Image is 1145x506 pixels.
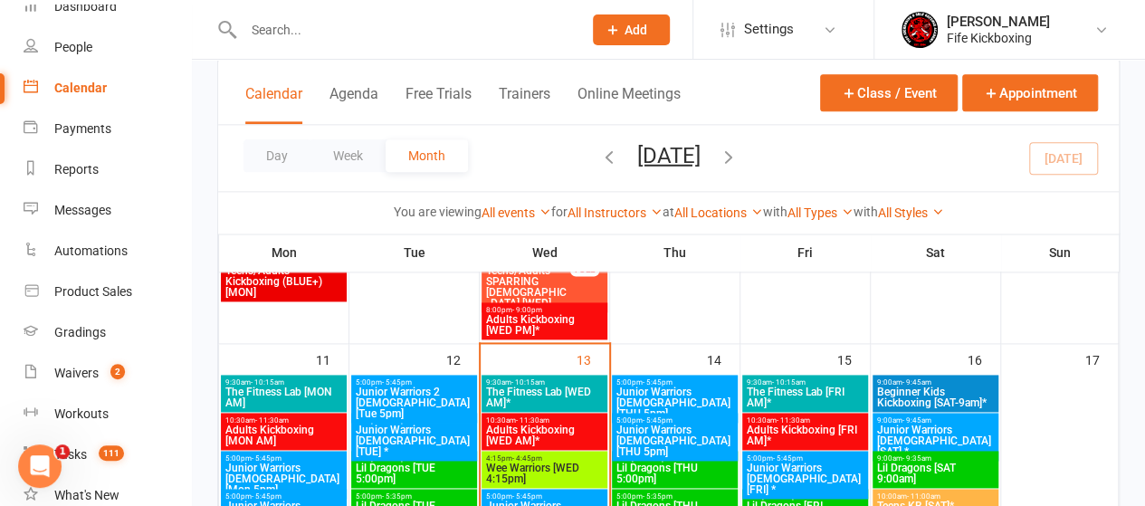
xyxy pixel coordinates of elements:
[224,387,343,408] span: The Fitness Lab [MON AM]
[224,425,343,446] span: Adults Kickboxing [MON AM]
[593,14,670,45] button: Add
[773,454,803,463] span: - 5:45pm
[110,364,125,379] span: 2
[54,447,87,462] div: Tasks
[876,378,995,387] span: 9:00am
[637,142,701,167] button: [DATE]
[820,74,958,111] button: Class / Event
[18,444,62,488] iframe: Intercom live chat
[24,434,191,475] a: Tasks 111
[1085,344,1118,374] div: 17
[219,234,349,272] th: Mon
[876,454,995,463] span: 9:00am
[577,85,681,124] button: Online Meetings
[947,30,1050,46] div: Fife Kickboxing
[878,205,944,220] a: All Styles
[355,387,473,419] span: Junior Warriors 2 [DEMOGRAPHIC_DATA] [Tue 5pm]
[54,406,109,421] div: Workouts
[54,488,119,502] div: What's New
[707,344,739,374] div: 14
[512,492,542,501] span: - 5:45pm
[54,325,106,339] div: Gradings
[24,68,191,109] a: Calendar
[355,492,473,501] span: 5:00pm
[24,272,191,312] a: Product Sales
[485,387,604,408] span: The Fitness Lab [WED AM]*
[962,74,1098,111] button: Appointment
[485,425,604,446] span: Adults Kickboxing [WED AM]*
[24,353,191,394] a: Waivers 2
[485,416,604,425] span: 10:30am
[316,344,348,374] div: 11
[252,492,281,501] span: - 5:45pm
[610,234,740,272] th: Thu
[406,85,472,124] button: Free Trials
[902,378,931,387] span: - 9:45am
[876,492,995,501] span: 10:00am
[355,425,473,457] span: Junior Warriors [DEMOGRAPHIC_DATA] [TUE] *
[382,378,412,387] span: - 5:45pm
[485,492,604,501] span: 5:00pm
[99,445,124,461] span: 111
[1001,234,1119,272] th: Sun
[382,492,412,501] span: - 5:35pm
[512,306,542,314] span: - 9:00pm
[224,416,343,425] span: 10:30am
[251,378,284,387] span: - 10:15am
[386,139,468,172] button: Month
[746,387,864,408] span: The Fitness Lab [FRI AM]*
[643,416,673,425] span: - 5:45pm
[871,234,1001,272] th: Sat
[224,492,343,501] span: 5:00pm
[24,109,191,149] a: Payments
[777,416,810,425] span: - 11:30am
[516,416,549,425] span: - 11:30am
[615,463,734,484] span: Lil Dragons [THU 5:00pm]
[772,378,806,387] span: - 10:15am
[224,265,343,298] span: Teens/Adults Kickboxing (BLUE+) [MON]
[746,378,864,387] span: 9:30am
[615,492,734,501] span: 5:00pm
[854,205,878,219] strong: with
[243,139,310,172] button: Day
[238,17,570,43] input: Search...
[24,190,191,231] a: Messages
[54,284,132,299] div: Product Sales
[24,149,191,190] a: Reports
[876,463,995,484] span: Lil Dragons [SAT 9:00am]
[349,234,480,272] th: Tue
[54,121,111,136] div: Payments
[740,234,871,272] th: Fri
[54,162,99,177] div: Reports
[54,203,111,217] div: Messages
[568,205,663,220] a: All Instructors
[485,265,571,309] span: Teens/Adults SPARRING [DEMOGRAPHIC_DATA] [WED]
[394,205,482,219] strong: You are viewing
[876,387,995,408] span: Beginner Kids Kickboxing [SAT-9am]*
[54,243,128,258] div: Automations
[907,492,940,501] span: - 11:00am
[746,454,864,463] span: 5:00pm
[674,205,763,220] a: All Locations
[485,306,604,314] span: 8:00pm
[577,344,609,374] div: 13
[643,378,673,387] span: - 5:45pm
[551,205,568,219] strong: for
[54,366,99,380] div: Waivers
[744,9,794,50] span: Settings
[310,139,386,172] button: Week
[24,231,191,272] a: Automations
[615,416,734,425] span: 5:00pm
[24,394,191,434] a: Workouts
[902,12,938,48] img: thumb_image1552605535.png
[355,463,473,484] span: Lil Dragons [TUE 5:00pm]
[485,314,604,336] span: Adults Kickboxing [WED PM]*
[837,344,870,374] div: 15
[224,454,343,463] span: 5:00pm
[512,454,542,463] span: - 4:45pm
[224,463,343,495] span: Junior Warriors [DEMOGRAPHIC_DATA] [Mon 5pm]
[625,23,647,37] span: Add
[245,85,302,124] button: Calendar
[499,85,550,124] button: Trainers
[615,387,734,419] span: Junior Warriors [DEMOGRAPHIC_DATA] [THU 5pm]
